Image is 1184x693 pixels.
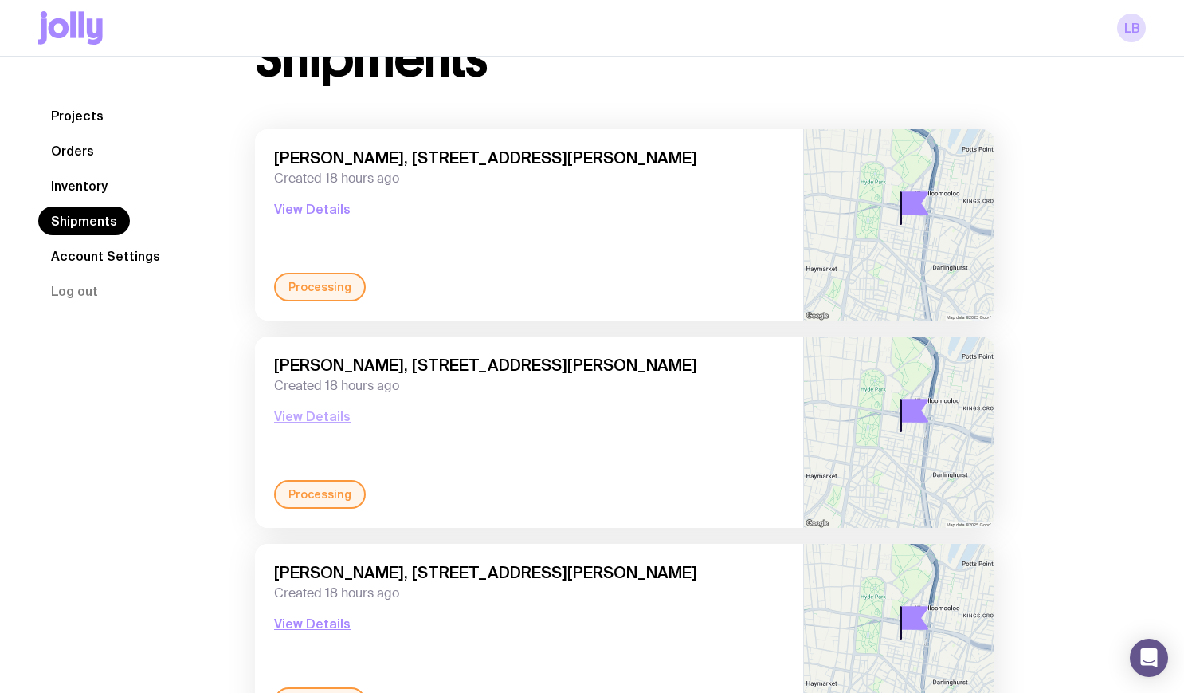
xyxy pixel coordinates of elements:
[274,407,351,426] button: View Details
[255,33,487,85] h1: Shipments
[274,171,784,187] span: Created 18 hours ago
[38,101,116,130] a: Projects
[804,129,994,321] img: staticmap
[38,136,107,165] a: Orders
[274,273,366,301] div: Processing
[38,242,173,270] a: Account Settings
[274,563,784,582] span: [PERSON_NAME], [STREET_ADDRESS][PERSON_NAME]
[38,207,130,235] a: Shipments
[274,480,366,509] div: Processing
[274,614,351,633] button: View Details
[1130,639,1168,677] div: Open Intercom Messenger
[274,199,351,219] button: View Details
[38,277,111,305] button: Log out
[804,337,994,528] img: staticmap
[274,378,784,394] span: Created 18 hours ago
[274,356,784,375] span: [PERSON_NAME], [STREET_ADDRESS][PERSON_NAME]
[274,148,784,167] span: [PERSON_NAME], [STREET_ADDRESS][PERSON_NAME]
[38,171,120,200] a: Inventory
[1117,14,1146,42] a: LB
[274,585,784,601] span: Created 18 hours ago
